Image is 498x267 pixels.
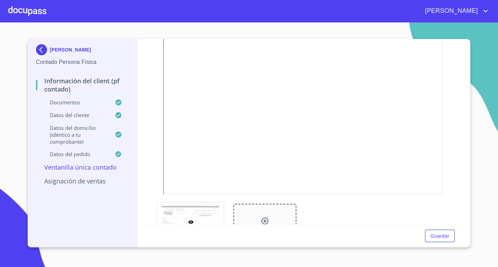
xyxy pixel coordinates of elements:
p: Asignación de Ventas [36,177,129,185]
p: Datos del domicilio (idéntico a tu comprobante) [36,124,115,145]
p: Ventanilla única contado [36,163,129,171]
p: Datos del pedido [36,151,115,158]
button: Guardar [425,230,455,242]
p: Información del Client (PF contado) [36,77,129,93]
span: [PERSON_NAME] [420,6,481,17]
div: [PERSON_NAME] [36,44,129,58]
p: Documentos [36,99,115,106]
p: Datos del cliente [36,112,115,118]
span: Guardar [431,232,449,240]
button: account of current user [420,6,490,17]
iframe: Constancia de situación fiscal [163,9,442,194]
p: Contado Persona Física [36,58,129,66]
p: [PERSON_NAME] [50,47,91,53]
img: Docupass spot blue [36,44,50,55]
